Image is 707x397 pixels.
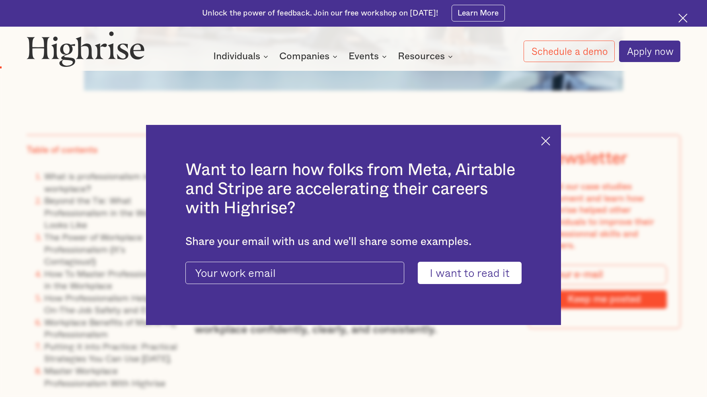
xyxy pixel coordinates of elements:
[213,52,271,61] div: Individuals
[398,52,455,61] div: Resources
[349,52,379,61] div: Events
[541,136,550,146] img: Cross icon
[452,5,505,21] a: Learn More
[619,41,680,62] a: Apply now
[418,262,522,284] input: I want to read it
[27,31,145,67] img: Highrise logo
[213,52,260,61] div: Individuals
[185,160,521,218] h2: Want to learn how folks from Meta, Airtable and Stripe are accelerating their careers with Highrise?
[185,235,521,249] div: Share your email with us and we'll share some examples.
[678,14,688,23] img: Cross icon
[524,41,615,62] a: Schedule a demo
[185,262,521,284] form: current-ascender-blog-article-modal-form
[279,52,340,61] div: Companies
[398,52,445,61] div: Resources
[185,262,404,284] input: Your work email
[202,8,438,18] div: Unlock the power of feedback. Join our free workshop on [DATE]!
[349,52,389,61] div: Events
[279,52,329,61] div: Companies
